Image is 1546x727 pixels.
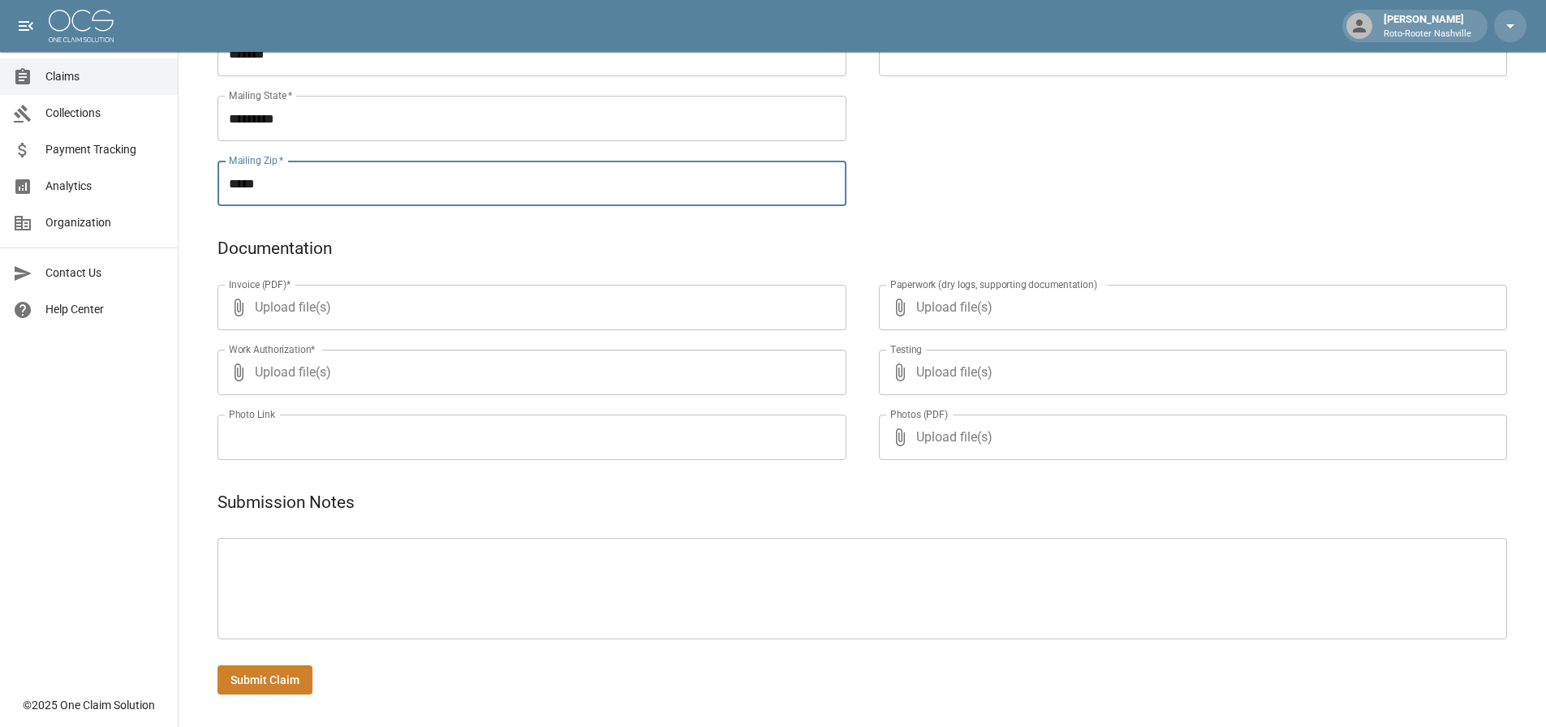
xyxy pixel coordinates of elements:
div: [PERSON_NAME] [1377,11,1478,41]
label: Mailing Zip [229,153,284,167]
button: open drawer [10,10,42,42]
span: Upload file(s) [255,285,803,330]
label: Work Authorization* [229,342,316,356]
p: Roto-Rooter Nashville [1384,28,1471,41]
span: Organization [45,214,165,231]
span: Contact Us [45,265,165,282]
span: Upload file(s) [916,285,1464,330]
span: Help Center [45,301,165,318]
div: © 2025 One Claim Solution [23,697,155,713]
label: Mailing State [229,88,292,102]
label: Invoice (PDF)* [229,277,291,291]
span: Claims [45,68,165,85]
span: Upload file(s) [916,415,1464,460]
span: Upload file(s) [916,350,1464,395]
label: Photos (PDF) [890,407,948,421]
span: Analytics [45,178,165,195]
span: Collections [45,105,165,122]
label: Photo Link [229,407,275,421]
label: Paperwork (dry logs, supporting documentation) [890,277,1097,291]
button: Submit Claim [217,665,312,695]
label: Testing [890,342,922,356]
span: Upload file(s) [255,350,803,395]
img: ocs-logo-white-transparent.png [49,10,114,42]
span: Payment Tracking [45,141,165,158]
